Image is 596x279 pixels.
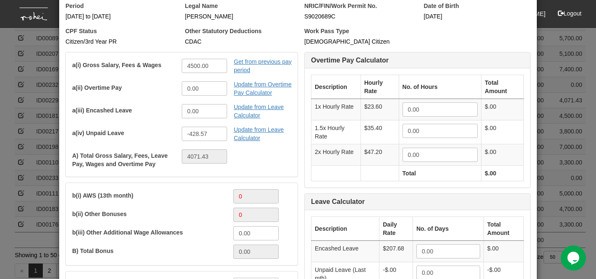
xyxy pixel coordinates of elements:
[311,216,379,240] th: Description
[361,75,399,99] th: Hourly Rate
[379,216,413,240] th: Daily Rate
[72,247,227,255] label: B) Total Bonus
[481,75,524,99] th: Total Amount
[361,99,399,120] td: $23.60
[311,75,361,99] th: Description
[72,129,175,137] label: a(iv) Unpaid Leave
[481,166,524,181] th: $.00
[185,37,292,46] div: CDAC
[233,100,301,123] a: Update from Leave Calculator
[484,216,523,240] th: Total Amount
[304,27,349,35] label: Work Pass Type
[233,123,301,145] a: Update from Leave Calculator
[304,37,411,46] div: [DEMOGRAPHIC_DATA] Citizen
[311,99,361,120] td: 1x Hourly Rate
[233,55,301,77] a: Get from previous pay period
[65,27,97,35] label: CPF Status
[484,240,523,262] td: $.00
[65,12,173,21] div: [DATE] to [DATE]
[311,57,524,64] h5: Overtime Pay Calculator
[185,12,292,21] div: [PERSON_NAME]
[65,37,173,46] div: Citizen/3rd Year PR
[413,216,484,240] th: No. of Days
[361,144,399,166] td: $47.20
[399,166,481,181] th: Total
[185,2,218,10] label: Legal Name
[72,106,175,115] label: a(iii) Encashed Leave
[361,120,399,144] td: $35.40
[379,240,413,262] td: $207.68
[72,210,227,218] label: b(ii) Other Bonuses
[481,99,524,120] td: $.00
[399,75,481,99] th: No. of Hours
[311,198,524,206] h5: Leave Calculator
[304,12,411,21] div: S9020689C
[481,120,524,144] td: $.00
[72,83,175,92] label: a(ii) Overtime Pay
[311,144,361,166] td: 2x Hourly Rate
[65,2,84,10] label: Period
[233,77,301,100] a: Update from Overtime Pay Calculator
[185,27,262,35] label: Other Statutory Deductions
[311,240,379,262] td: Encashed Leave
[72,191,227,200] label: b(i) AWS (13th month)
[561,245,588,271] iframe: chat widget
[424,12,531,21] div: [DATE]
[424,2,459,10] label: Date of Birth
[481,144,524,166] td: $.00
[304,2,377,10] label: NRIC/FIN/Work Permit No.
[311,120,361,144] td: 1.5x Hourly Rate
[72,228,227,237] label: b(iii) Other Additional Wage Allowances
[72,61,175,69] label: a(i) Gross Salary, Fees & Wages
[72,151,175,168] label: A) Total Gross Salary, Fees, Leave Pay, Wages and Overtime Pay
